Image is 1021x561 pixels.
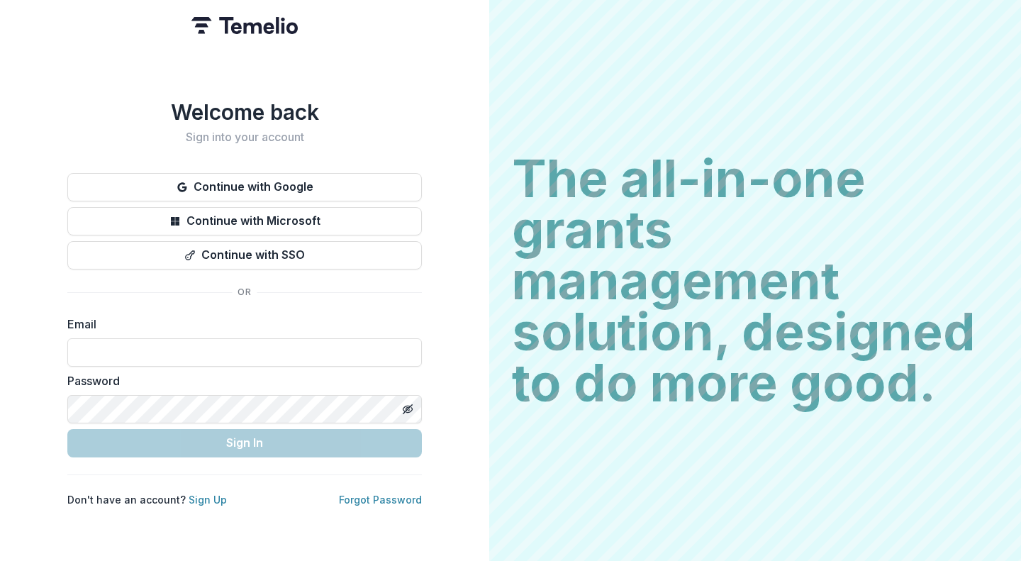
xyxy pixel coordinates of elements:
p: Don't have an account? [67,492,227,507]
button: Sign In [67,429,422,457]
a: Sign Up [189,494,227,506]
button: Continue with SSO [67,241,422,270]
a: Forgot Password [339,494,422,506]
label: Password [67,372,413,389]
button: Continue with Google [67,173,422,201]
label: Email [67,316,413,333]
h1: Welcome back [67,99,422,125]
button: Continue with Microsoft [67,207,422,235]
h2: Sign into your account [67,130,422,144]
button: Toggle password visibility [396,398,419,421]
img: Temelio [191,17,298,34]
